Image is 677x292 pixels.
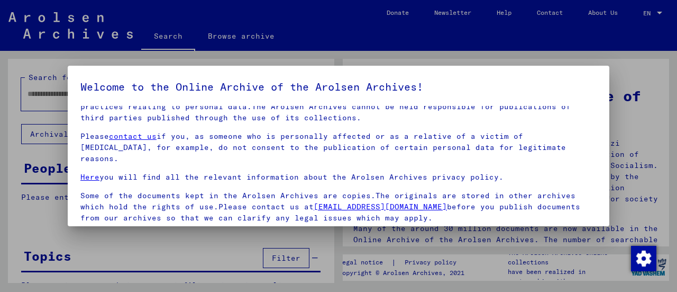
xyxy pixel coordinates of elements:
[80,78,597,95] h5: Welcome to the Online Archive of the Arolsen Archives!
[314,202,447,211] a: [EMAIL_ADDRESS][DOMAIN_NAME]
[80,190,597,224] p: Some of the documents kept in the Arolsen Archives are copies.The originals are stored in other a...
[631,246,656,271] img: Change consent
[109,131,157,141] a: contact us
[80,172,597,183] p: you will find all the relevant information about the Arolsen Archives privacy policy.
[80,131,597,164] p: Please if you, as someone who is personally affected or as a relative of a victim of [MEDICAL_DAT...
[630,245,656,271] div: Change consent
[80,172,99,182] a: Here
